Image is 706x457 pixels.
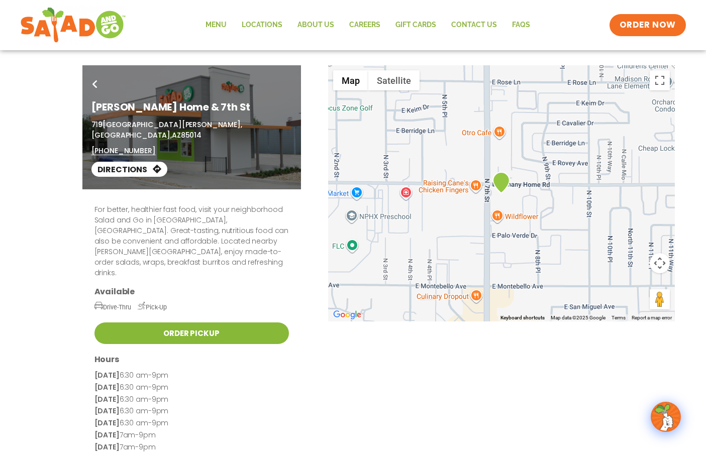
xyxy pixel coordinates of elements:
p: 6:30 am-9pm [94,370,289,382]
p: 7am-9pm [94,441,289,453]
span: ORDER NOW [620,19,676,31]
img: wpChatIcon [652,403,680,431]
h3: Available [94,286,289,297]
a: Locations [234,14,290,37]
strong: [DATE] [94,442,120,452]
span: AZ [172,130,181,140]
a: Menu [198,14,234,37]
p: 6:30 am-9pm [94,394,289,406]
p: 7am-9pm [94,429,289,441]
span: Drive-Thru [94,303,131,311]
span: [GEOGRAPHIC_DATA], [91,130,172,140]
p: 6:30 am-9pm [94,417,289,429]
strong: [DATE] [94,370,120,380]
nav: Menu [198,14,538,37]
button: Map camera controls [650,253,670,273]
a: About Us [290,14,342,37]
span: Pick-Up [138,303,167,311]
span: [GEOGRAPHIC_DATA][PERSON_NAME], [103,120,242,130]
a: ORDER NOW [610,14,686,36]
span: 85014 [181,130,201,140]
strong: [DATE] [94,406,120,416]
a: GIFT CARDS [388,14,444,37]
strong: [DATE] [94,418,120,428]
p: For better, healthier fast food, visit your neighborhood Salad and Go in [GEOGRAPHIC_DATA], [GEOG... [94,204,289,278]
h3: Hours [94,354,289,365]
p: 6:30 am-9pm [94,405,289,417]
button: Drag Pegman onto the map to open Street View [650,289,670,309]
a: Contact Us [444,14,505,37]
a: [PHONE_NUMBER] [91,146,156,156]
strong: [DATE] [94,430,120,440]
img: new-SAG-logo-768×292 [20,5,126,45]
strong: [DATE] [94,382,120,392]
h1: [PERSON_NAME] Home & 7th St [91,99,292,115]
a: Report a map error [632,315,672,320]
a: Careers [342,14,388,37]
a: Order Pickup [94,322,289,344]
strong: [DATE] [94,394,120,404]
a: Directions [91,162,167,177]
p: 6:30 am-9pm [94,382,289,394]
a: FAQs [505,14,538,37]
span: 719 [91,120,103,130]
